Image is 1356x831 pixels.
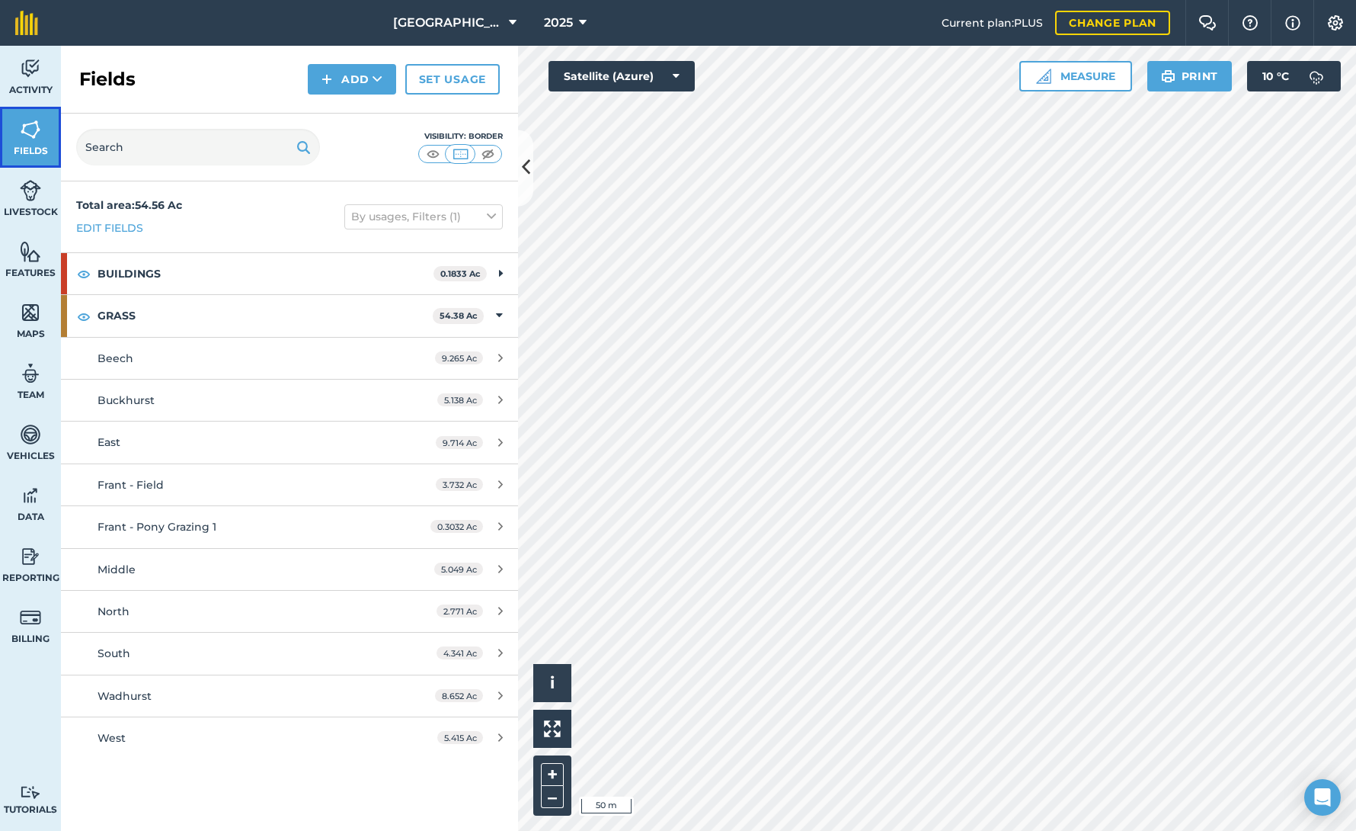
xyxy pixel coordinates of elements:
[20,606,41,629] img: svg+xml;base64,PD94bWwgdmVyc2lvbj0iMS4wIiBlbmNvZGluZz0idXRmLTgiPz4KPCEtLSBHZW5lcmF0b3I6IEFkb2JlIE...
[1301,61,1332,91] img: svg+xml;base64,PD94bWwgdmVyc2lvbj0iMS4wIiBlbmNvZGluZz0idXRmLTgiPz4KPCEtLSBHZW5lcmF0b3I6IEFkb2JlIE...
[20,118,41,141] img: svg+xml;base64,PHN2ZyB4bWxucz0iaHR0cDovL3d3dy53My5vcmcvMjAwMC9zdmciIHdpZHRoPSI1NiIgaGVpZ2h0PSI2MC...
[61,464,518,505] a: Frant - Field3.732 Ac
[436,436,483,449] span: 9.714 Ac
[437,731,483,744] span: 5.415 Ac
[79,67,136,91] h2: Fields
[1262,61,1289,91] span: 10 ° C
[98,351,133,365] span: Beech
[1285,14,1300,32] img: svg+xml;base64,PHN2ZyB4bWxucz0iaHR0cDovL3d3dy53My5vcmcvMjAwMC9zdmciIHdpZHRoPSIxNyIgaGVpZ2h0PSIxNy...
[77,265,91,283] img: svg+xml;base64,PHN2ZyB4bWxucz0iaHR0cDovL3d3dy53My5vcmcvMjAwMC9zdmciIHdpZHRoPSIxOCIgaGVpZ2h0PSIyNC...
[451,146,470,162] img: svg+xml;base64,PHN2ZyB4bWxucz0iaHR0cDovL3d3dy53My5vcmcvMjAwMC9zdmciIHdpZHRoPSI1MCIgaGVpZ2h0PSI0MC...
[20,301,41,324] img: svg+xml;base64,PHN2ZyB4bWxucz0iaHR0cDovL3d3dy53My5vcmcvMjAwMC9zdmciIHdpZHRoPSI1NiIgaGVpZ2h0PSI2MC...
[98,689,152,703] span: Wadhurst
[1326,15,1345,30] img: A cog icon
[76,220,143,236] a: Edit fields
[20,179,41,202] img: svg+xml;base64,PD94bWwgdmVyc2lvbj0iMS4wIiBlbmNvZGluZz0idXRmLTgiPz4KPCEtLSBHZW5lcmF0b3I6IEFkb2JlIE...
[20,484,41,507] img: svg+xml;base64,PD94bWwgdmVyc2lvbj0iMS4wIiBlbmNvZGluZz0idXRmLTgiPz4KPCEtLSBHZW5lcmF0b3I6IEFkb2JlIE...
[437,605,483,618] span: 2.771 Ac
[321,70,332,88] img: svg+xml;base64,PHN2ZyB4bWxucz0iaHR0cDovL3d3dy53My5vcmcvMjAwMC9zdmciIHdpZHRoPSIxNCIgaGVpZ2h0PSIyNC...
[1036,69,1051,84] img: Ruler icon
[440,310,478,321] strong: 54.38 Ac
[20,545,41,568] img: svg+xml;base64,PD94bWwgdmVyc2lvbj0iMS4wIiBlbmNvZGluZz0idXRmLTgiPz4KPCEtLSBHZW5lcmF0b3I6IEFkb2JlIE...
[98,253,433,294] strong: BUILDINGS
[1198,15,1217,30] img: Two speech bubbles overlapping with the left bubble in the forefront
[1147,61,1233,91] button: Print
[61,380,518,421] a: Buckhurst5.138 Ac
[548,61,695,91] button: Satellite (Azure)
[98,520,216,534] span: Frant - Pony Grazing 1
[405,64,500,95] a: Set usage
[478,146,497,162] img: svg+xml;base64,PHN2ZyB4bWxucz0iaHR0cDovL3d3dy53My5vcmcvMjAwMC9zdmciIHdpZHRoPSI1MCIgaGVpZ2h0PSI0MC...
[308,64,396,95] button: Add
[1055,11,1170,35] a: Change plan
[424,146,443,162] img: svg+xml;base64,PHN2ZyB4bWxucz0iaHR0cDovL3d3dy53My5vcmcvMjAwMC9zdmciIHdpZHRoPSI1MCIgaGVpZ2h0PSI0MC...
[436,478,483,491] span: 3.732 Ac
[393,14,503,32] span: [GEOGRAPHIC_DATA]
[61,591,518,632] a: North2.771 Ac
[20,362,41,385] img: svg+xml;base64,PD94bWwgdmVyc2lvbj0iMS4wIiBlbmNvZGluZz0idXRmLTgiPz4KPCEtLSBHZW5lcmF0b3I6IEFkb2JlIE...
[98,563,136,576] span: Middle
[61,422,518,463] a: East9.714 Ac
[942,14,1043,31] span: Current plan : PLUS
[434,563,483,576] span: 5.049 Ac
[61,295,518,336] div: GRASS54.38 Ac
[98,478,164,492] span: Frant - Field
[98,393,155,407] span: Buckhurst
[20,240,41,263] img: svg+xml;base64,PHN2ZyB4bWxucz0iaHR0cDovL3d3dy53My5vcmcvMjAwMC9zdmciIHdpZHRoPSI1NiIgaGVpZ2h0PSI2MC...
[20,57,41,80] img: svg+xml;base64,PD94bWwgdmVyc2lvbj0iMS4wIiBlbmNvZGluZz0idXRmLTgiPz4KPCEtLSBHZW5lcmF0b3I6IEFkb2JlIE...
[20,423,41,446] img: svg+xml;base64,PD94bWwgdmVyc2lvbj0iMS4wIiBlbmNvZGluZz0idXRmLTgiPz4KPCEtLSBHZW5lcmF0b3I6IEFkb2JlIE...
[61,633,518,674] a: South4.341 Ac
[77,307,91,326] img: svg+xml;base64,PHN2ZyB4bWxucz0iaHR0cDovL3d3dy53My5vcmcvMjAwMC9zdmciIHdpZHRoPSIxOCIgaGVpZ2h0PSIyNC...
[61,717,518,759] a: West5.415 Ac
[1241,15,1259,30] img: A question mark icon
[20,785,41,800] img: svg+xml;base64,PD94bWwgdmVyc2lvbj0iMS4wIiBlbmNvZGluZz0idXRmLTgiPz4KPCEtLSBHZW5lcmF0b3I6IEFkb2JlIE...
[544,14,573,32] span: 2025
[541,763,564,786] button: +
[544,720,561,737] img: Four arrows, one pointing top left, one top right, one bottom right and the last bottom left
[430,520,483,533] span: 0.3032 Ac
[98,647,130,660] span: South
[76,129,320,165] input: Search
[1304,779,1341,816] div: Open Intercom Messenger
[1247,61,1341,91] button: 10 °C
[61,338,518,379] a: Beech9.265 Ac
[61,253,518,294] div: BUILDINGS0.1833 Ac
[1161,67,1175,85] img: svg+xml;base64,PHN2ZyB4bWxucz0iaHR0cDovL3d3dy53My5vcmcvMjAwMC9zdmciIHdpZHRoPSIxOSIgaGVpZ2h0PSIyNC...
[61,675,518,717] a: Wadhurst8.652 Ac
[296,138,311,156] img: svg+xml;base64,PHN2ZyB4bWxucz0iaHR0cDovL3d3dy53My5vcmcvMjAwMC9zdmciIHdpZHRoPSIxOSIgaGVpZ2h0PSIyNC...
[98,435,120,449] span: East
[98,605,130,618] span: North
[435,689,483,702] span: 8.652 Ac
[98,295,433,336] strong: GRASS
[61,506,518,547] a: Frant - Pony Grazing 10.3032 Ac
[417,130,503,143] div: Visibility: Border
[1019,61,1132,91] button: Measure
[437,393,483,406] span: 5.138 Ac
[435,351,483,364] span: 9.265 Ac
[440,268,481,279] strong: 0.1833 Ac
[15,11,38,35] img: fieldmargin Logo
[541,786,564,808] button: –
[550,673,555,692] span: i
[61,549,518,590] a: Middle5.049 Ac
[98,731,126,745] span: West
[344,204,503,229] button: By usages, Filters (1)
[76,198,182,212] strong: Total area : 54.56 Ac
[533,664,571,702] button: i
[437,647,483,659] span: 4.341 Ac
